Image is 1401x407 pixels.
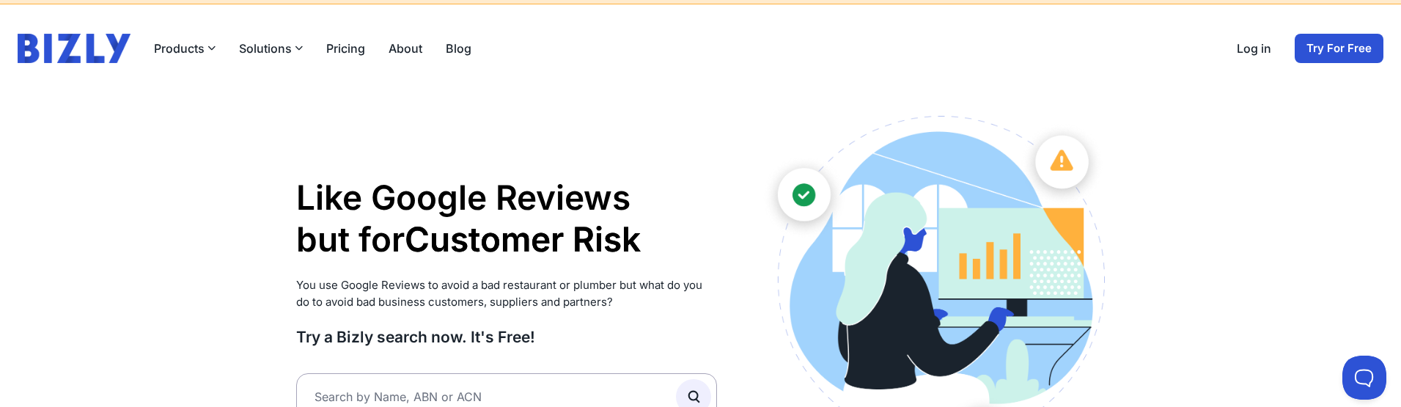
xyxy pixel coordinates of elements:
a: Try For Free [1295,34,1383,63]
button: Products [154,40,216,57]
button: Solutions [239,40,303,57]
a: Blog [446,40,471,57]
a: Pricing [326,40,365,57]
li: Supplier Risk [405,219,641,262]
h3: Try a Bizly search now. It's Free! [296,327,718,347]
h1: Like Google Reviews but for [296,177,718,261]
a: About [389,40,422,57]
a: Log in [1237,40,1271,57]
p: You use Google Reviews to avoid a bad restaurant or plumber but what do you do to avoid bad busin... [296,277,718,310]
iframe: Toggle Customer Support [1342,356,1386,400]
